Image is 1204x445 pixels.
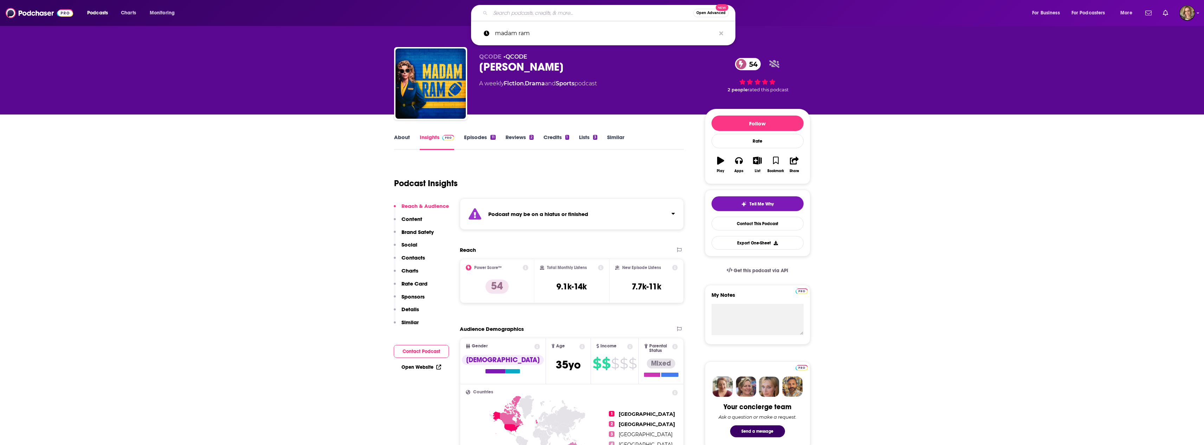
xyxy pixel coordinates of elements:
[394,254,425,267] button: Contacts
[782,377,803,397] img: Jon Profile
[712,116,804,131] button: Follow
[420,134,455,150] a: InsightsPodchaser Pro
[796,288,808,294] img: Podchaser Pro
[742,58,761,70] span: 54
[734,268,788,274] span: Get this podcast via API
[460,198,684,230] section: Click to expand status details
[460,326,524,332] h2: Audience Demographics
[556,281,587,292] h3: 9.1k-14k
[796,364,808,371] a: Pro website
[479,53,502,60] span: QCODE
[735,58,761,70] a: 54
[748,152,766,177] button: List
[545,80,556,87] span: and
[600,344,617,348] span: Income
[395,48,466,119] img: Madam Ram
[611,358,619,369] span: $
[401,319,419,326] p: Similar
[394,306,419,319] button: Details
[1067,7,1115,19] button: open menu
[116,7,140,19] a: Charts
[609,411,614,417] span: 1
[479,79,597,88] div: A weekly podcast
[529,135,534,140] div: 2
[1179,5,1195,21] img: User Profile
[716,4,728,11] span: New
[82,7,117,19] button: open menu
[649,344,671,353] span: Parental Status
[619,431,672,438] span: [GEOGRAPHIC_DATA]
[579,134,597,150] a: Lists3
[1179,5,1195,21] span: Logged in as Lauren.Russo
[1027,7,1069,19] button: open menu
[401,203,449,209] p: Reach & Audience
[1032,8,1060,18] span: For Business
[394,178,458,189] h1: Podcast Insights
[471,24,735,42] a: madam ram
[796,287,808,294] a: Pro website
[488,211,588,217] strong: Podcast may be on a hiatus or finished
[730,152,748,177] button: Apps
[556,80,574,87] a: Sports
[609,431,614,437] span: 3
[748,87,788,92] span: rated this podcast
[620,358,628,369] span: $
[705,53,810,97] div: 54 2 peoplerated this podcast
[713,377,733,397] img: Sydney Profile
[145,7,184,19] button: open menu
[485,280,509,294] p: 54
[1179,5,1195,21] button: Show profile menu
[622,265,661,270] h2: New Episode Listens
[504,80,524,87] a: Fiction
[717,169,724,173] div: Play
[394,319,419,332] button: Similar
[462,355,544,365] div: [DEMOGRAPHIC_DATA]
[6,6,73,20] img: Podchaser - Follow, Share and Rate Podcasts
[696,11,726,15] span: Open Advanced
[721,262,794,279] a: Get this podcast via API
[629,358,637,369] span: $
[593,358,601,369] span: $
[401,280,427,287] p: Rate Card
[785,152,803,177] button: Share
[632,281,661,292] h3: 7.7k-11k
[767,152,785,177] button: Bookmark
[712,236,804,250] button: Export One-Sheet
[401,229,434,235] p: Brand Safety
[401,241,417,248] p: Social
[734,169,743,173] div: Apps
[607,134,624,150] a: Similar
[490,7,693,19] input: Search podcasts, credits, & more...
[394,293,425,306] button: Sponsors
[473,390,493,394] span: Countries
[755,169,760,173] div: List
[712,292,804,304] label: My Notes
[495,24,716,42] p: madam ram
[543,134,569,150] a: Credits1
[609,421,614,427] span: 2
[478,5,742,21] div: Search podcasts, credits, & more...
[712,196,804,211] button: tell me why sparkleTell Me Why
[759,377,779,397] img: Jules Profile
[767,169,784,173] div: Bookmark
[401,216,422,222] p: Content
[749,201,774,207] span: Tell Me Why
[524,80,525,87] span: ,
[723,403,791,411] div: Your concierge team
[503,53,527,60] span: •
[394,345,449,358] button: Contact Podcast
[506,53,527,60] a: QCODE
[401,364,441,370] a: Open Website
[556,344,565,348] span: Age
[394,229,434,242] button: Brand Safety
[464,134,495,150] a: Episodes11
[619,421,675,427] span: [GEOGRAPHIC_DATA]
[1120,8,1132,18] span: More
[460,247,476,253] h2: Reach
[525,80,545,87] a: Drama
[556,358,581,372] span: 35 yo
[401,293,425,300] p: Sponsors
[730,425,785,437] button: Send a message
